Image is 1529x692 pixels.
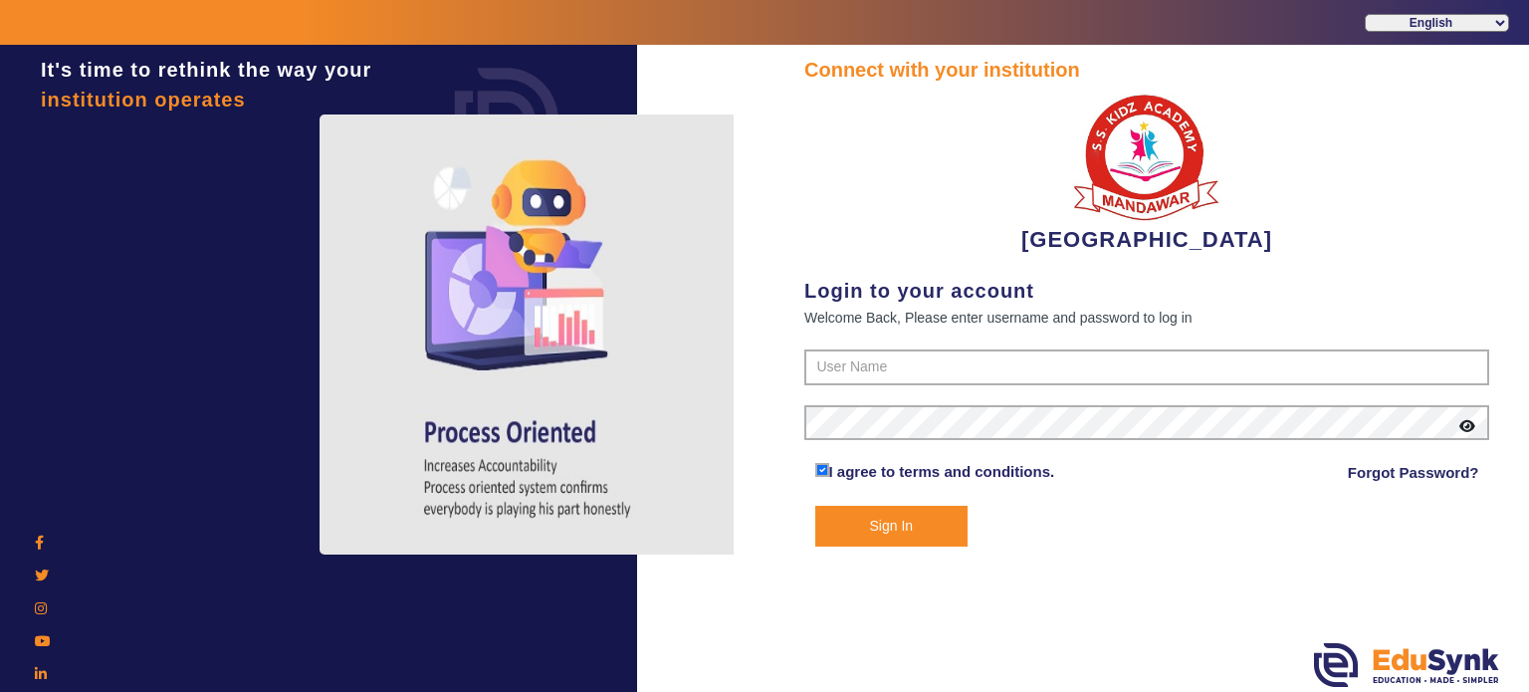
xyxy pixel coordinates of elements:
[804,306,1489,330] div: Welcome Back, Please enter username and password to log in
[1348,461,1479,485] a: Forgot Password?
[320,115,738,555] img: login4.png
[804,276,1489,306] div: Login to your account
[41,89,246,111] span: institution operates
[804,85,1489,256] div: [GEOGRAPHIC_DATA]
[432,45,581,194] img: login.png
[41,59,371,81] span: It's time to rethink the way your
[829,463,1055,480] a: I agree to terms and conditions.
[804,349,1489,385] input: User Name
[1072,85,1221,223] img: b9104f0a-387a-4379-b368-ffa933cda262
[815,506,969,547] button: Sign In
[1314,643,1499,687] img: edusynk.png
[804,55,1489,85] div: Connect with your institution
